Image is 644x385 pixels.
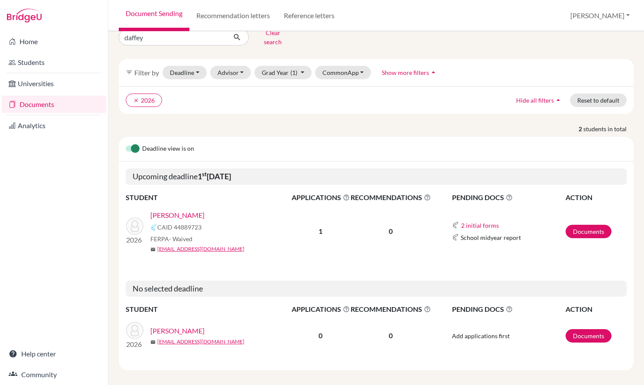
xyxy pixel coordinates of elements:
span: RECOMMENDATIONS [351,192,431,203]
p: 2026 [126,339,143,349]
img: Common App logo [452,222,459,229]
span: Hide all filters [516,97,554,104]
span: FERPA [150,234,192,243]
p: 2026 [126,235,143,245]
a: [PERSON_NAME] [150,210,205,220]
th: ACTION [565,304,627,315]
button: Clear search [249,26,297,49]
b: 1 [DATE] [198,171,231,181]
span: Deadline view is on [142,144,194,154]
img: Common App logo [150,224,157,231]
span: PENDING DOCS [452,192,565,203]
button: Show more filtersarrow_drop_up [374,66,445,79]
span: mail [150,340,156,345]
span: PENDING DOCS [452,304,565,314]
button: CommonApp [315,66,371,79]
i: arrow_drop_up [429,68,438,77]
img: Common App logo [452,234,459,241]
button: clear2026 [126,94,162,107]
b: 1 [319,227,322,235]
span: Show more filters [382,69,429,76]
a: Documents [566,329,611,343]
button: Hide all filtersarrow_drop_up [509,94,570,107]
h5: Upcoming deadline [126,168,627,185]
span: RECOMMENDATIONS [351,304,431,314]
th: STUDENT [126,304,291,315]
img: Bridge-U [7,9,42,23]
th: ACTION [565,192,627,203]
a: Community [2,366,106,383]
a: Analytics [2,117,106,134]
span: APPLICATIONS [292,304,350,314]
span: - Waived [169,235,192,243]
span: School midyear report [461,233,521,242]
b: 0 [319,331,322,340]
span: CAID 44889723 [157,223,202,232]
a: Universities [2,75,106,92]
i: filter_list [126,69,133,76]
span: Add applications first [452,332,510,340]
button: Advisor [210,66,251,79]
h5: No selected deadline [126,281,627,297]
a: [EMAIL_ADDRESS][DOMAIN_NAME] [157,338,244,346]
i: arrow_drop_up [554,96,563,104]
button: 2 initial forms [461,220,499,230]
button: Reset to default [570,94,627,107]
img: Daffey, Anderson [126,322,143,339]
input: Find student by name... [119,29,226,45]
th: STUDENT [126,192,291,203]
sup: st [202,171,207,178]
button: [PERSON_NAME] [566,7,634,24]
p: 0 [351,226,431,236]
i: clear [133,97,139,104]
a: Students [2,54,106,71]
span: students in total [583,124,634,133]
a: Documents [566,225,611,238]
img: Daffey, Wilder [126,217,143,235]
a: Home [2,33,106,50]
a: Help center [2,345,106,362]
a: Documents [2,96,106,113]
button: Grad Year(1) [254,66,312,79]
span: mail [150,247,156,252]
p: 0 [351,330,431,341]
strong: 2 [579,124,583,133]
button: Deadline [163,66,207,79]
a: [PERSON_NAME] [150,326,205,336]
span: Filter by [134,68,159,77]
span: (1) [290,69,297,76]
span: APPLICATIONS [292,192,350,203]
a: [EMAIL_ADDRESS][DOMAIN_NAME] [157,245,244,253]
